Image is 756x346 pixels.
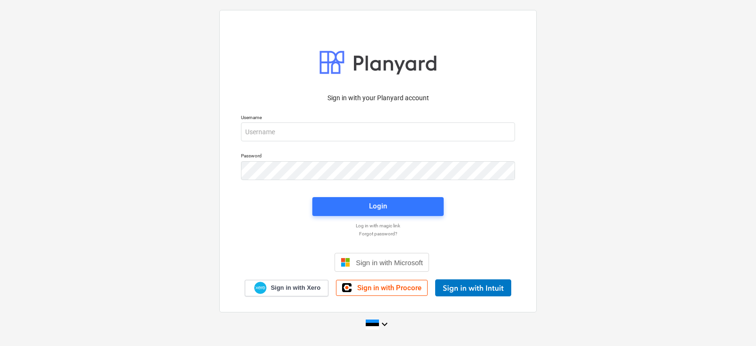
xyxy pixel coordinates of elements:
span: Sign in with Microsoft [356,259,423,267]
img: Microsoft logo [341,258,350,267]
span: Sign in with Xero [271,284,320,292]
a: Log in with magic link [236,223,520,229]
i: keyboard_arrow_down [379,319,390,330]
p: Password [241,153,515,161]
span: Sign in with Procore [357,284,421,292]
input: Username [241,122,515,141]
a: Sign in with Xero [245,280,329,296]
p: Username [241,114,515,122]
p: Sign in with your Planyard account [241,93,515,103]
a: Forgot password? [236,231,520,237]
a: Sign in with Procore [336,280,428,296]
img: Xero logo [254,282,266,294]
div: Login [369,200,387,212]
button: Login [312,197,444,216]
